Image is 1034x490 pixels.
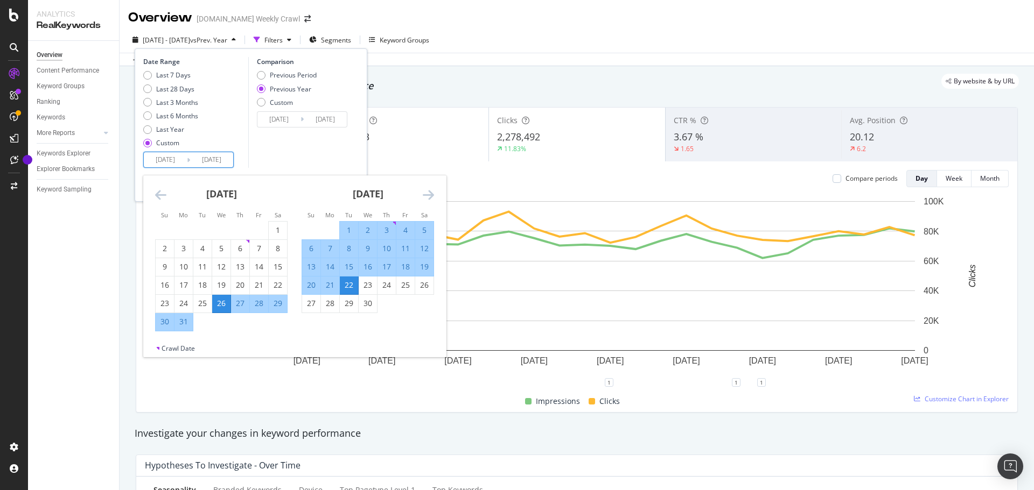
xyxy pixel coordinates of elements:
text: 60K [924,257,939,266]
td: Selected. Monday, April 21, 2025 [321,276,340,294]
td: Choose Tuesday, April 29, 2025 as your check-in date. It’s available. [340,294,359,313]
a: Overview [37,49,111,61]
span: Clicks [497,115,518,125]
text: [DATE] [825,356,852,365]
text: [DATE] [597,356,624,365]
div: 6 [231,243,249,254]
td: Selected. Tuesday, April 1, 2025 [340,221,359,239]
div: Keywords [37,112,65,123]
small: Su [161,211,168,219]
div: 1 [757,378,766,387]
div: 1.65 [681,144,694,153]
div: 27 [302,298,320,309]
div: Keyword Groups [380,35,429,45]
div: 2 [359,225,377,236]
div: 1 [605,378,613,387]
text: [DATE] [749,356,776,365]
div: A chart. [145,196,1001,382]
div: Custom [156,138,179,147]
td: Selected. Sunday, April 13, 2025 [302,258,321,276]
div: Last 3 Months [143,98,198,107]
text: 40K [924,286,939,295]
div: Last 7 Days [156,70,191,80]
div: Calendar [143,175,446,344]
button: Day [906,170,937,187]
div: 3 [378,225,396,236]
div: 11.83% [504,144,526,153]
div: arrow-right-arrow-left [304,15,311,23]
div: Day [916,174,928,183]
div: Last 7 Days [143,70,198,80]
div: 23 [359,280,377,290]
div: More Reports [37,127,75,139]
div: 9 [359,243,377,254]
td: Selected. Tuesday, April 15, 2025 [340,258,359,276]
div: 10 [378,243,396,254]
td: Selected as end date. Tuesday, April 22, 2025 [340,276,359,294]
a: Explorer Bookmarks [37,164,111,175]
a: Content Performance [37,65,111,76]
div: 19 [212,280,230,290]
div: 21 [250,280,268,290]
div: 4 [193,243,212,254]
td: Selected. Friday, April 11, 2025 [396,239,415,258]
td: Selected. Saturday, April 12, 2025 [415,239,434,258]
td: Choose Thursday, March 6, 2025 as your check-in date. It’s available. [231,239,250,258]
div: Investigate your changes in keyword performance [135,427,1019,441]
div: 14 [321,261,339,272]
div: 28 [250,298,268,309]
div: Last 6 Months [156,111,198,120]
div: Open Intercom Messenger [997,453,1023,479]
div: 26 [212,298,230,309]
div: 14 [250,261,268,272]
td: Selected. Thursday, April 3, 2025 [378,221,396,239]
div: 24 [378,280,396,290]
td: Selected. Sunday, April 20, 2025 [302,276,321,294]
td: Choose Friday, March 7, 2025 as your check-in date. It’s available. [250,239,269,258]
text: [DATE] [444,356,471,365]
div: 22 [269,280,287,290]
div: Crawl Date [162,344,195,353]
input: Start Date [144,152,187,167]
div: Last Year [156,125,184,134]
button: Month [972,170,1009,187]
div: Comparison [257,57,351,66]
small: Fr [256,211,262,219]
div: 13 [231,261,249,272]
div: 27 [231,298,249,309]
div: 23 [156,298,174,309]
td: Choose Monday, March 10, 2025 as your check-in date. It’s available. [174,258,193,276]
div: Analytics [37,9,110,19]
div: 12 [212,261,230,272]
td: Choose Saturday, April 26, 2025 as your check-in date. It’s available. [415,276,434,294]
td: Choose Saturday, March 15, 2025 as your check-in date. It’s available. [269,258,288,276]
div: 20 [231,280,249,290]
div: Custom [143,138,198,147]
div: 30 [359,298,377,309]
div: Keyword Sampling [37,184,92,195]
small: Tu [199,211,206,219]
td: Choose Friday, April 25, 2025 as your check-in date. It’s available. [396,276,415,294]
div: 24 [174,298,193,309]
td: Selected. Thursday, April 10, 2025 [378,239,396,258]
div: Keywords Explorer [37,148,90,159]
div: 18 [193,280,212,290]
small: We [364,211,372,219]
small: Th [236,211,243,219]
div: 26 [415,280,434,290]
td: Selected. Friday, April 18, 2025 [396,258,415,276]
td: Selected. Friday, March 28, 2025 [250,294,269,313]
td: Selected. Sunday, April 6, 2025 [302,239,321,258]
td: Selected. Thursday, March 27, 2025 [231,294,250,313]
span: 2,278,492 [497,130,540,143]
small: Sa [275,211,281,219]
td: Choose Saturday, March 8, 2025 as your check-in date. It’s available. [269,239,288,258]
div: 1 [340,225,358,236]
td: Choose Monday, April 28, 2025 as your check-in date. It’s available. [321,294,340,313]
div: 28 [321,298,339,309]
small: Mo [325,211,334,219]
td: Choose Tuesday, March 11, 2025 as your check-in date. It’s available. [193,258,212,276]
div: 4 [396,225,415,236]
div: Content Performance [37,65,99,76]
div: 5 [415,225,434,236]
